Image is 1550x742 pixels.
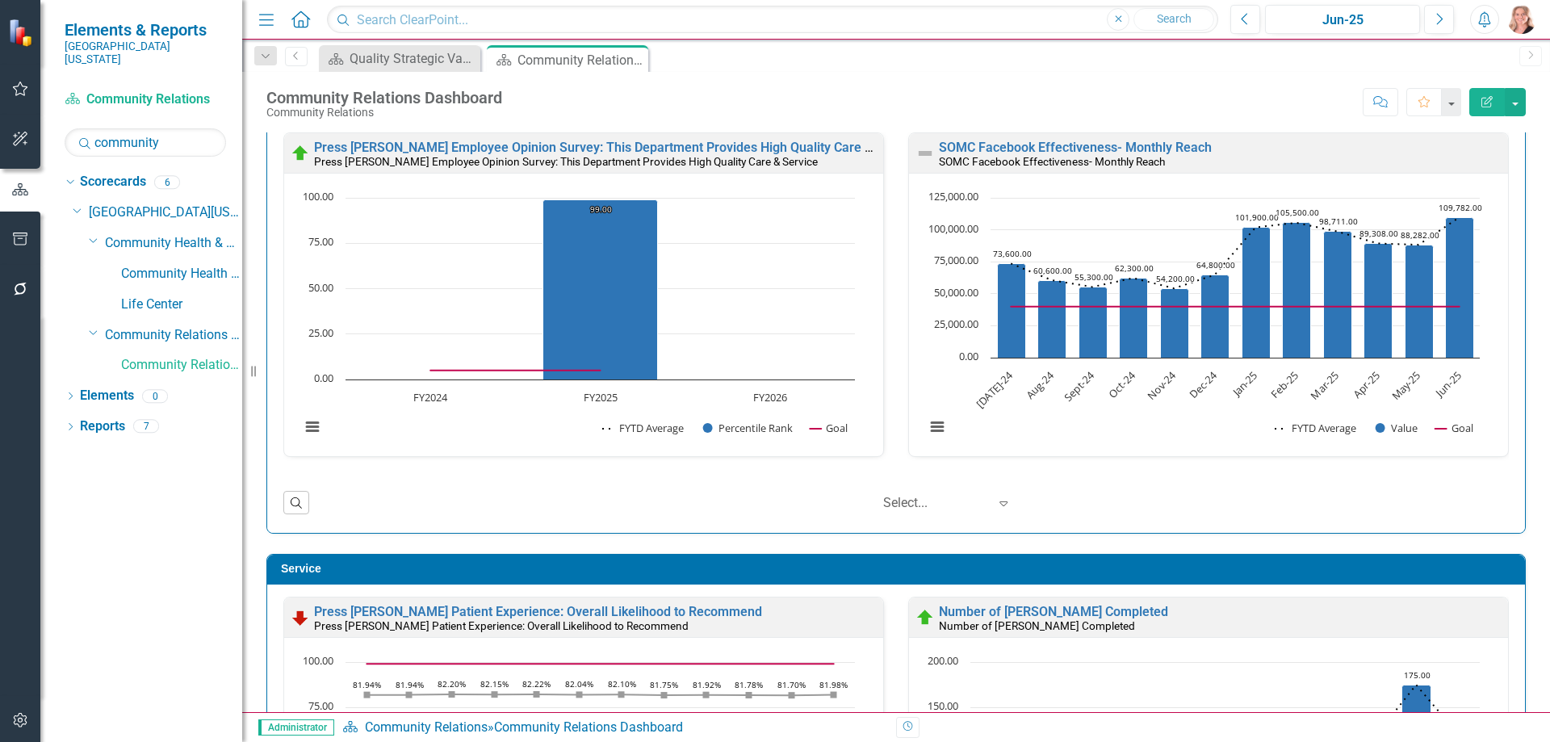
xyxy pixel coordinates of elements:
[1265,5,1420,34] button: Jun-25
[1186,367,1220,401] text: Dec-24
[1376,421,1418,435] button: Show Value
[1307,368,1341,402] text: Mar-25
[364,692,371,698] path: Jul-24, 81.94375. Top Box.
[517,50,644,70] div: Community Relations Dashboard
[534,691,540,698] path: Nov-24, 82.215. Top Box.
[1105,367,1138,400] text: Oct-24
[105,326,242,345] a: Community Relations Services
[80,387,134,405] a: Elements
[831,692,837,698] path: Jun-25, 81.97625. Top Box.
[1156,273,1195,284] text: 54,200.00
[105,234,242,253] a: Community Health & Athletic Training
[1359,228,1398,239] text: 89,308.00
[428,367,604,374] g: Goal, series 3 of 3. Line with 3 data points.
[480,678,509,690] text: 82.15%
[998,263,1026,358] path: Jul-24, 73,600. Value.
[292,190,863,452] svg: Interactive chart
[789,692,795,698] path: May-25, 81.7025. Top Box.
[396,679,424,690] text: 81.94%
[608,678,636,690] text: 82.10%
[364,660,837,667] g: Goal, series 4 of 4. Line with 12 data points.
[1242,227,1271,358] path: Jan-25, 101,900. Value.
[292,190,875,452] div: Chart. Highcharts interactive chart.
[8,18,36,46] img: ClearPoint Strategy
[65,20,226,40] span: Elements & Reports
[703,421,794,435] button: Show Percentile Rank
[1389,368,1423,403] text: May-25
[810,421,848,435] button: Show Goal
[1075,271,1113,283] text: 55,300.00
[934,317,978,331] text: 25,000.00
[1228,368,1260,400] text: Jan-25
[154,175,180,189] div: 6
[314,604,762,619] a: Press [PERSON_NAME] Patient Experience: Overall Likelihood to Recommend
[703,692,710,698] path: Mar-25, 81.9175. Top Box.
[584,390,618,405] text: FY2025
[650,679,678,690] text: 81.75%
[777,679,806,690] text: 81.70%
[142,389,168,403] div: 0
[939,155,1165,168] small: SOMC Facebook Effectiveness- Monthly Reach
[928,221,978,236] text: 100,000.00
[314,155,818,168] small: Press [PERSON_NAME] Employee Opinion Survey: This Department Provides High Quality Care & Service
[735,679,763,690] text: 81.78%
[973,367,1016,411] text: [DATE]-24
[406,692,413,698] path: Aug-24, 81.94. Top Box.
[1157,12,1192,25] span: Search
[327,6,1218,34] input: Search ClearPoint...
[65,40,226,66] small: [GEOGRAPHIC_DATA][US_STATE]
[266,107,502,119] div: Community Relations
[65,90,226,109] a: Community Relations
[308,234,333,249] text: 75.00
[819,679,848,690] text: 81.98%
[926,416,949,438] button: View chart menu, Chart
[618,691,625,698] path: Jan-25, 82.095. Top Box.
[492,691,498,698] path: Oct-24, 82.1525. Top Box.
[1144,367,1179,402] text: Nov-24
[576,691,583,698] path: Dec-24, 82.03875. Top Box.
[753,390,787,405] text: FY2026
[291,608,310,627] img: Below Plan
[565,678,593,690] text: 82.04%
[917,190,1500,452] div: Chart. Highcharts interactive chart.
[65,128,226,157] input: Search Below...
[934,285,978,300] text: 50,000.00
[314,371,333,385] text: 0.00
[928,698,958,713] text: 150.00
[1161,288,1189,358] path: Nov-24, 54,200. Value.
[342,719,884,737] div: »
[1283,222,1311,358] path: Feb-25, 105,500. Value.
[1267,368,1301,401] text: Feb-25
[438,678,466,690] text: 82.20%
[494,719,683,735] div: Community Relations Dashboard
[301,416,324,438] button: View chart menu, Chart
[266,89,502,107] div: Community Relations Dashboard
[543,199,658,379] path: FY2025, 99. Percentile Rank.
[1401,229,1439,241] text: 88,282.00
[998,217,1474,358] g: Value, series 2 of 3. Bar series with 12 bars.
[121,265,242,283] a: Community Health & Wellness
[917,190,1488,452] svg: Interactive chart
[89,203,242,222] a: [GEOGRAPHIC_DATA][US_STATE]
[364,691,837,698] g: Top Box, series 2 of 4. Line with 12 data points.
[1120,278,1148,358] path: Oct-24, 62,300. Value.
[1319,216,1358,227] text: 98,711.00
[1275,421,1358,435] button: Show FYTD Average
[291,144,310,163] img: On Target
[314,619,689,632] small: Press [PERSON_NAME] Patient Experience: Overall Likelihood to Recommend
[928,189,978,203] text: 125,000.00
[959,349,978,363] text: 0.00
[1507,5,1536,34] img: Tiffany LaCoste
[1404,669,1431,681] text: 175.00
[908,132,1509,457] div: Double-Click to Edit
[1115,262,1154,274] text: 62,300.00
[1235,212,1279,223] text: 101,900.00
[1061,367,1097,404] text: Sept-24
[430,196,603,203] g: FYTD Average, series 1 of 3. Line with 3 data points.
[1201,275,1230,358] path: Dec-24, 64,800. Value.
[939,604,1168,619] a: Number of [PERSON_NAME] Completed
[1133,8,1214,31] button: Search
[308,325,333,340] text: 25.00
[1079,287,1108,358] path: Sept-24, 55,300. Value.
[993,248,1032,259] text: 73,600.00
